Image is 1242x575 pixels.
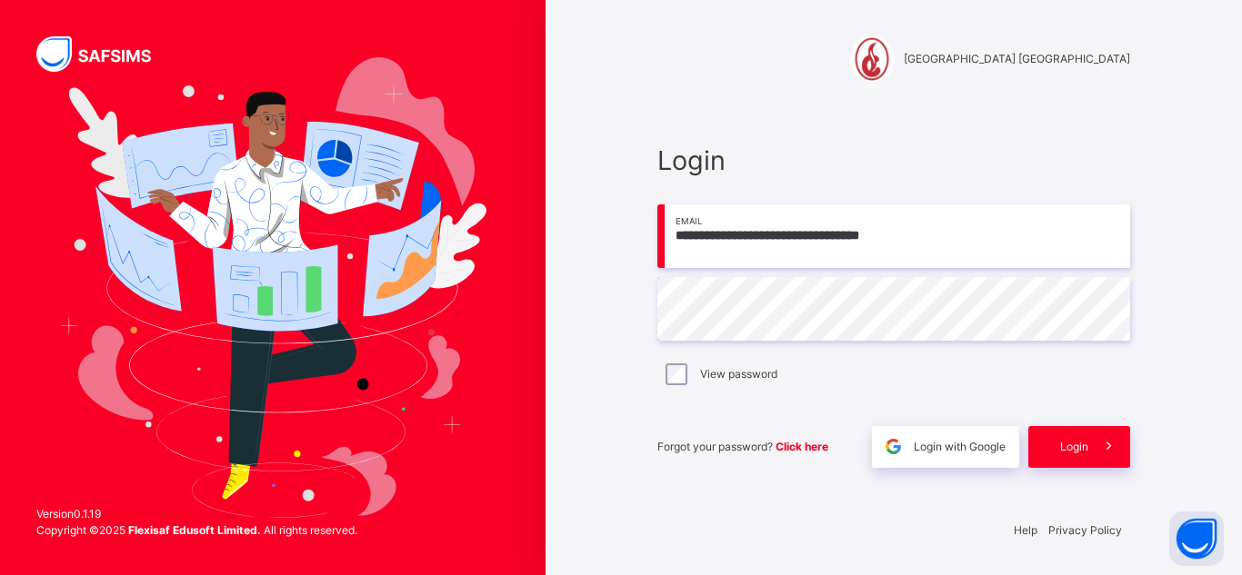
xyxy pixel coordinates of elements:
[776,440,828,453] a: Click here
[883,436,904,457] img: google.396cfc9801f0270233282035f929180a.svg
[1060,439,1088,455] span: Login
[914,439,1006,455] span: Login with Google
[36,36,173,72] img: SAFSIMS Logo
[36,506,357,522] span: Version 0.1.19
[1014,523,1037,537] a: Help
[657,141,1130,180] span: Login
[657,440,828,453] span: Forgot your password?
[128,523,261,537] strong: Flexisaf Edusoft Limited.
[904,51,1130,67] span: [GEOGRAPHIC_DATA] [GEOGRAPHIC_DATA]
[1048,523,1122,537] a: Privacy Policy
[1169,511,1224,566] button: Open asap
[36,523,357,537] span: Copyright © 2025 All rights reserved.
[700,366,777,382] label: View password
[59,57,487,517] img: Hero Image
